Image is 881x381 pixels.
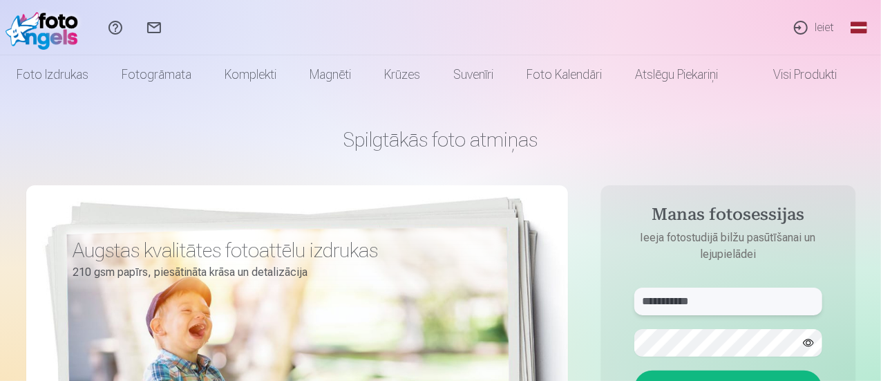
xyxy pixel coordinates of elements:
a: Suvenīri [437,55,510,94]
a: Atslēgu piekariņi [618,55,735,94]
a: Krūzes [368,55,437,94]
h1: Spilgtākās foto atmiņas [26,127,855,152]
p: 210 gsm papīrs, piesātināta krāsa un detalizācija [73,263,493,282]
a: Visi produkti [735,55,853,94]
h4: Manas fotosessijas [621,205,836,230]
p: Ieeja fotostudijā bilžu pasūtīšanai un lejupielādei [621,230,836,263]
a: Magnēti [293,55,368,94]
img: /fa1 [6,6,85,50]
a: Komplekti [208,55,293,94]
h3: Augstas kvalitātes fotoattēlu izdrukas [73,238,493,263]
a: Foto kalendāri [510,55,618,94]
a: Fotogrāmata [105,55,208,94]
